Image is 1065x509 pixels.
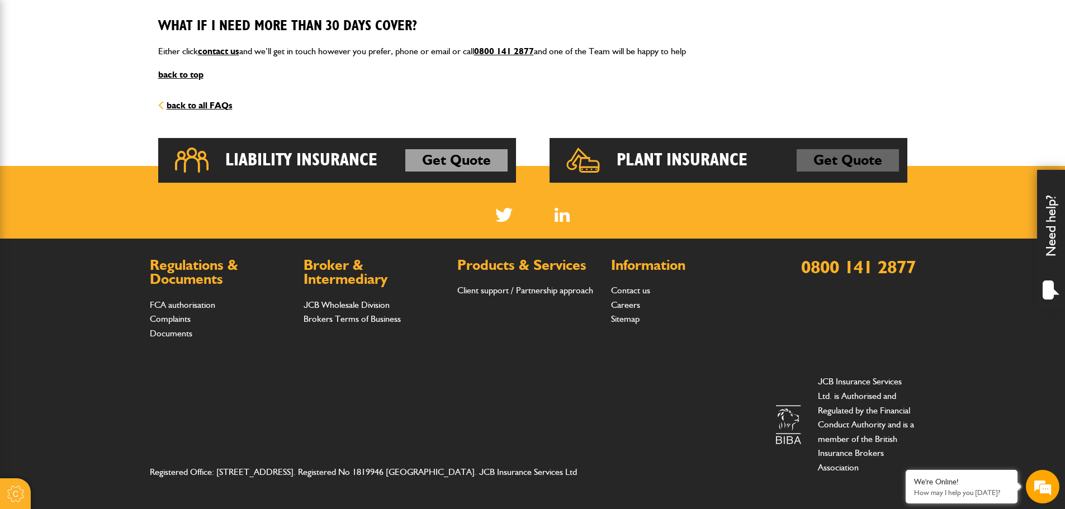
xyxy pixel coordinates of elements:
[617,149,747,172] h2: Plant Insurance
[495,208,513,222] img: Twitter
[457,258,600,273] h2: Products & Services
[15,103,204,128] input: Enter your last name
[183,6,210,32] div: Minimize live chat window
[15,202,204,335] textarea: Type your message and hit 'Enter'
[150,328,192,339] a: Documents
[19,62,47,78] img: d_20077148190_company_1631870298795_20077148190
[611,258,754,273] h2: Information
[555,208,570,222] a: LinkedIn
[198,46,239,56] a: contact us
[555,208,570,222] img: Linked In
[797,149,899,172] a: Get Quote
[1037,170,1065,310] div: Need help?
[58,63,188,77] div: Chat with us now
[150,313,191,324] a: Complaints
[611,299,640,310] a: Careers
[801,256,916,278] a: 0800 141 2877
[158,100,233,111] a: back to all FAQs
[611,285,650,296] a: Contact us
[304,299,390,310] a: JCB Wholesale Division
[611,313,640,324] a: Sitemap
[474,46,534,56] a: 0800 141 2877
[818,374,916,474] p: JCB Insurance Services Ltd. is Authorised and Regulated by the Financial Conduct Authority and is...
[914,477,1009,487] div: We're Online!
[150,258,292,287] h2: Regulations & Documents
[225,149,377,172] h2: Liability Insurance
[457,285,593,296] a: Client support / Partnership approach
[304,258,446,287] h2: Broker & Intermediary
[914,488,1009,497] p: How may I help you today?
[158,44,907,59] p: Either click and we’ll get in touch however you prefer, phone or email or call and one of the Tea...
[304,313,401,324] a: Brokers Terms of Business
[158,69,203,80] a: back to top
[150,465,601,479] address: Registered Office: [STREET_ADDRESS]. Registered No 1819946 [GEOGRAPHIC_DATA]. JCB Insurance Servi...
[405,149,508,172] a: Get Quote
[158,18,907,35] h3: What if I need more than 30 Days cover?
[150,299,215,310] a: FCA authorisation
[15,136,204,161] input: Enter your email address
[152,344,203,359] em: Start Chat
[15,169,204,194] input: Enter your phone number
